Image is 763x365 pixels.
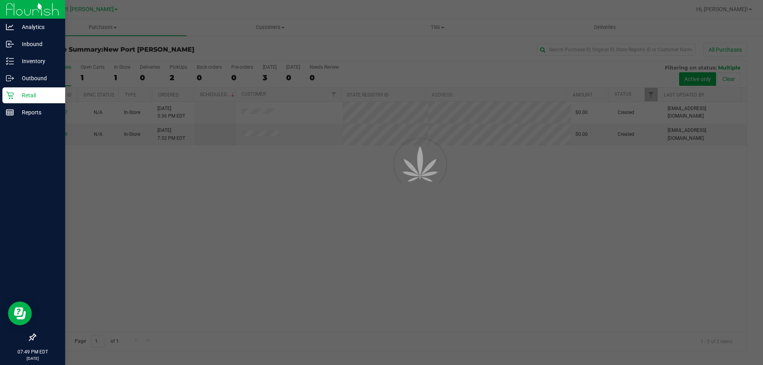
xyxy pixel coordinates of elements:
[4,355,62,361] p: [DATE]
[4,348,62,355] p: 07:49 PM EDT
[14,73,62,83] p: Outbound
[14,91,62,100] p: Retail
[8,301,32,325] iframe: Resource center
[14,39,62,49] p: Inbound
[6,23,14,31] inline-svg: Analytics
[6,57,14,65] inline-svg: Inventory
[14,108,62,117] p: Reports
[6,74,14,82] inline-svg: Outbound
[6,91,14,99] inline-svg: Retail
[14,56,62,66] p: Inventory
[14,22,62,32] p: Analytics
[6,40,14,48] inline-svg: Inbound
[6,108,14,116] inline-svg: Reports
